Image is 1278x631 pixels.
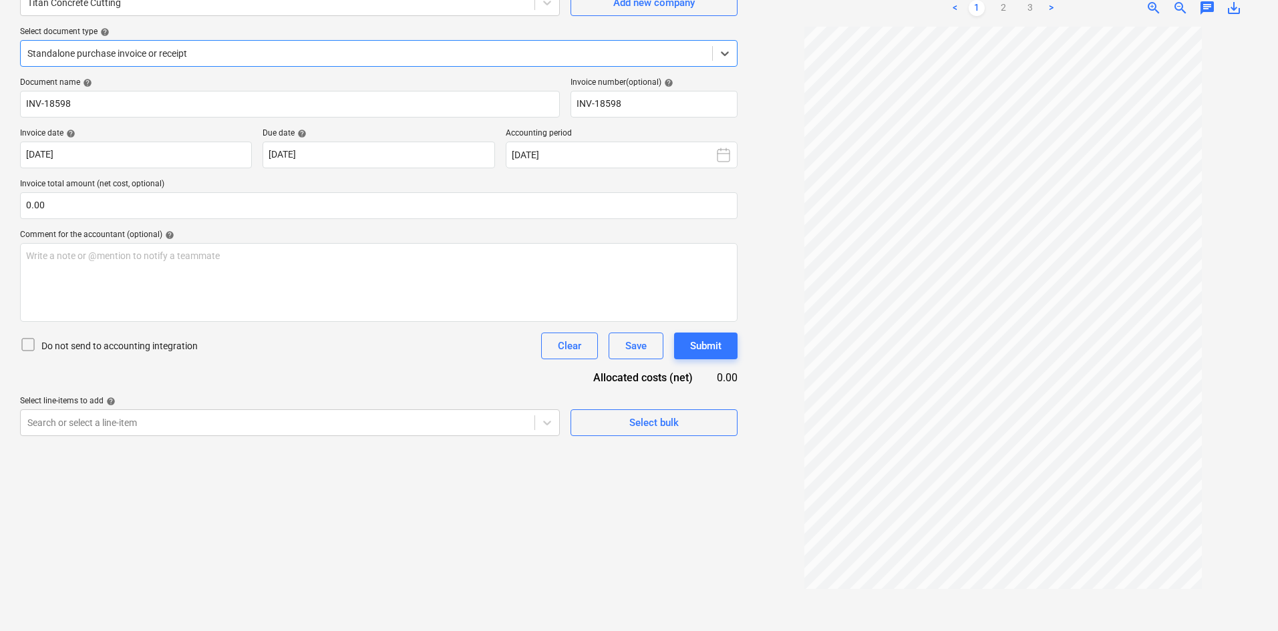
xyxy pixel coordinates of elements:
[690,337,722,355] div: Submit
[104,397,116,406] span: help
[506,142,738,168] button: [DATE]
[20,230,738,240] div: Comment for the accountant (optional)
[1211,567,1278,631] iframe: Chat Widget
[80,78,92,87] span: help
[506,128,738,142] p: Accounting period
[20,27,738,37] div: Select document type
[295,129,307,138] span: help
[571,77,738,88] div: Invoice number (optional)
[263,128,494,139] div: Due date
[20,396,560,407] div: Select line-items to add
[20,179,738,192] p: Invoice total amount (net cost, optional)
[20,142,252,168] input: Invoice date not specified
[558,337,581,355] div: Clear
[609,333,663,359] button: Save
[714,370,738,385] div: 0.00
[20,77,560,88] div: Document name
[625,337,647,355] div: Save
[674,333,738,359] button: Submit
[629,414,679,431] div: Select bulk
[20,128,252,139] div: Invoice date
[571,91,738,118] input: Invoice number
[20,192,738,219] input: Invoice total amount (net cost, optional)
[564,370,714,385] div: Allocated costs (net)
[263,142,494,168] input: Due date not specified
[63,129,75,138] span: help
[20,91,560,118] input: Document name
[541,333,598,359] button: Clear
[661,78,673,87] span: help
[98,27,110,37] span: help
[162,230,174,240] span: help
[41,339,198,353] p: Do not send to accounting integration
[571,409,738,436] button: Select bulk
